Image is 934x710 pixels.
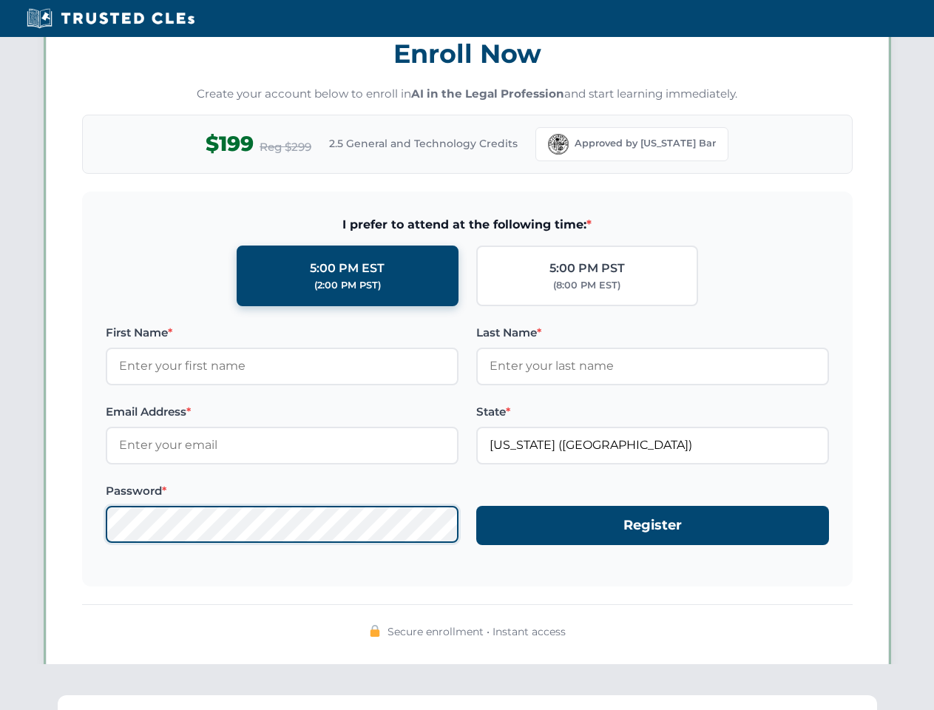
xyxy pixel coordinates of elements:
[476,324,829,342] label: Last Name
[106,215,829,234] span: I prefer to attend at the following time:
[106,482,458,500] label: Password
[476,348,829,385] input: Enter your last name
[82,86,853,103] p: Create your account below to enroll in and start learning immediately.
[106,324,458,342] label: First Name
[476,506,829,545] button: Register
[575,136,716,151] span: Approved by [US_STATE] Bar
[106,427,458,464] input: Enter your email
[549,259,625,278] div: 5:00 PM PST
[329,135,518,152] span: 2.5 General and Technology Credits
[260,138,311,156] span: Reg $299
[206,127,254,160] span: $199
[388,623,566,640] span: Secure enrollment • Instant access
[553,278,620,293] div: (8:00 PM EST)
[106,348,458,385] input: Enter your first name
[314,278,381,293] div: (2:00 PM PST)
[310,259,385,278] div: 5:00 PM EST
[548,134,569,155] img: Florida Bar
[369,625,381,637] img: 🔒
[106,403,458,421] label: Email Address
[22,7,199,30] img: Trusted CLEs
[82,30,853,77] h3: Enroll Now
[476,427,829,464] input: Florida (FL)
[411,87,564,101] strong: AI in the Legal Profession
[476,403,829,421] label: State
